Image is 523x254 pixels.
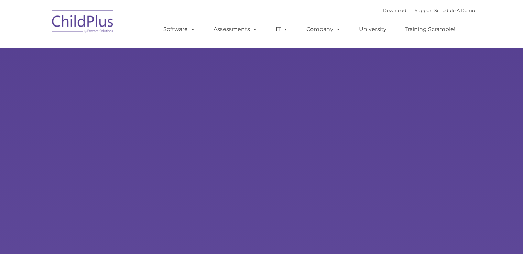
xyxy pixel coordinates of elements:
a: Support [415,8,433,13]
font: | [383,8,475,13]
a: Schedule A Demo [434,8,475,13]
a: Training Scramble!! [398,22,464,36]
a: Download [383,8,406,13]
a: University [352,22,393,36]
img: ChildPlus by Procare Solutions [48,6,117,40]
a: Company [299,22,348,36]
a: IT [269,22,295,36]
a: Software [156,22,202,36]
a: Assessments [207,22,264,36]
